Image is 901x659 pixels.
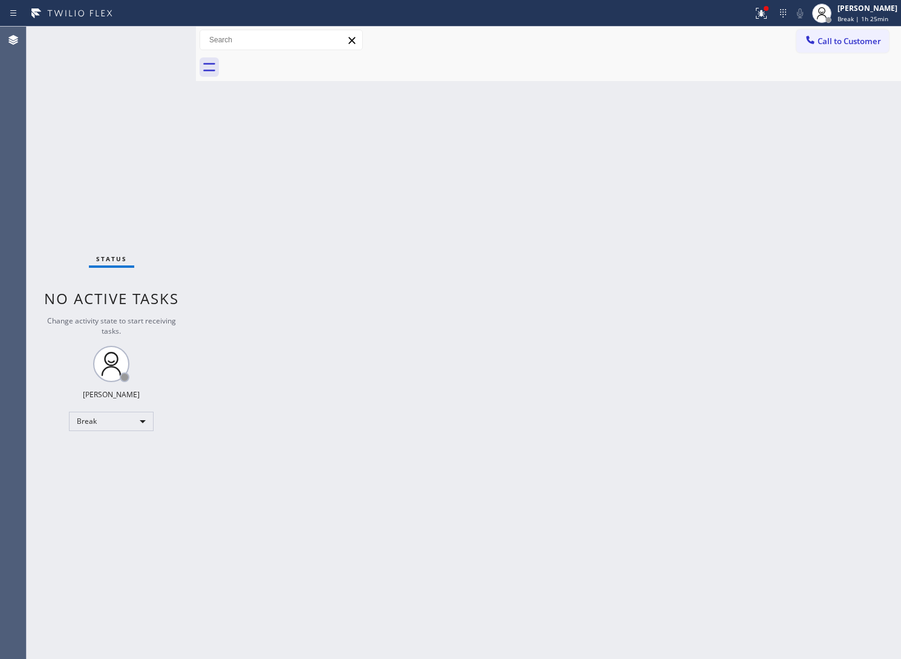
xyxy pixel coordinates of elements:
input: Search [200,30,362,50]
div: Break [69,412,154,431]
button: Mute [792,5,808,22]
span: Status [96,255,127,263]
span: Break | 1h 25min [838,15,888,23]
button: Call to Customer [796,30,889,53]
span: No active tasks [44,288,179,308]
span: Change activity state to start receiving tasks. [47,316,176,336]
div: [PERSON_NAME] [838,3,897,13]
div: [PERSON_NAME] [83,389,140,400]
span: Call to Customer [818,36,881,47]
